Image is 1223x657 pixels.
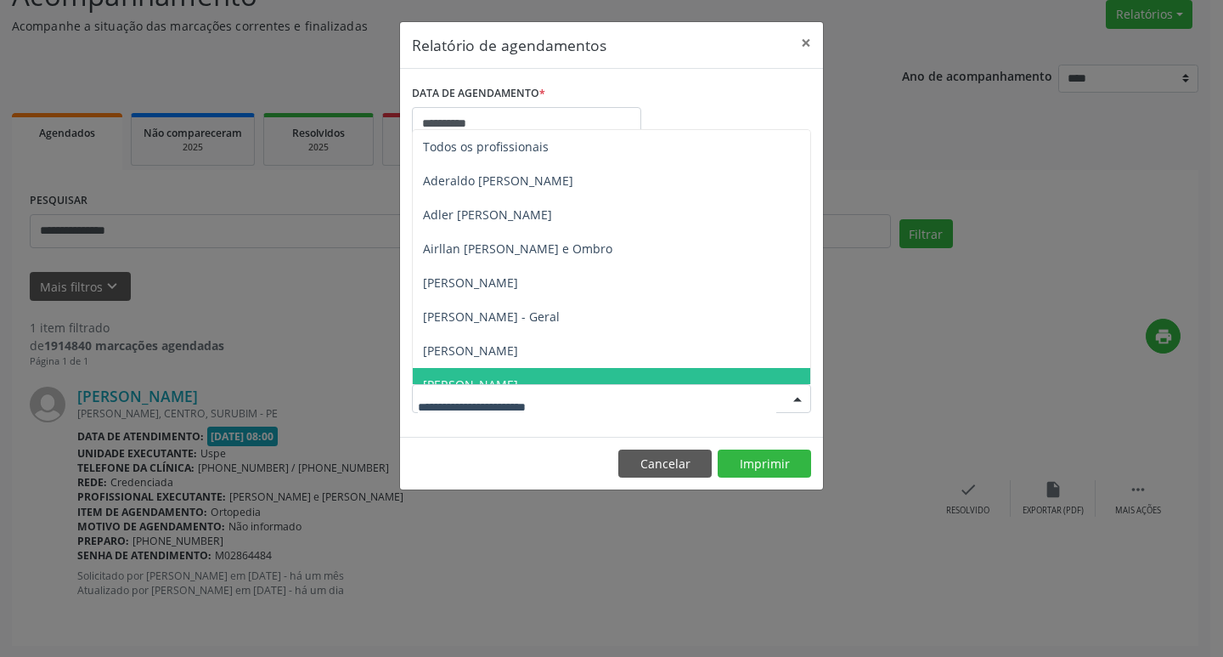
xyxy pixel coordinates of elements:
span: [PERSON_NAME] [423,275,518,291]
button: Imprimir [718,450,811,479]
span: [PERSON_NAME] - Geral [423,309,560,325]
span: Todos os profissionais [423,139,549,155]
span: Adler [PERSON_NAME] [423,207,552,223]
span: [PERSON_NAME] [423,377,518,393]
span: Airllan [PERSON_NAME] e Ombro [423,241,612,257]
span: [PERSON_NAME] [423,343,518,359]
h5: Relatório de agendamentos [412,34,606,56]
span: Aderaldo [PERSON_NAME] [423,173,573,189]
button: Cancelar [618,450,712,479]
label: DATA DE AGENDAMENTO [412,81,545,107]
button: Close [789,22,823,64]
